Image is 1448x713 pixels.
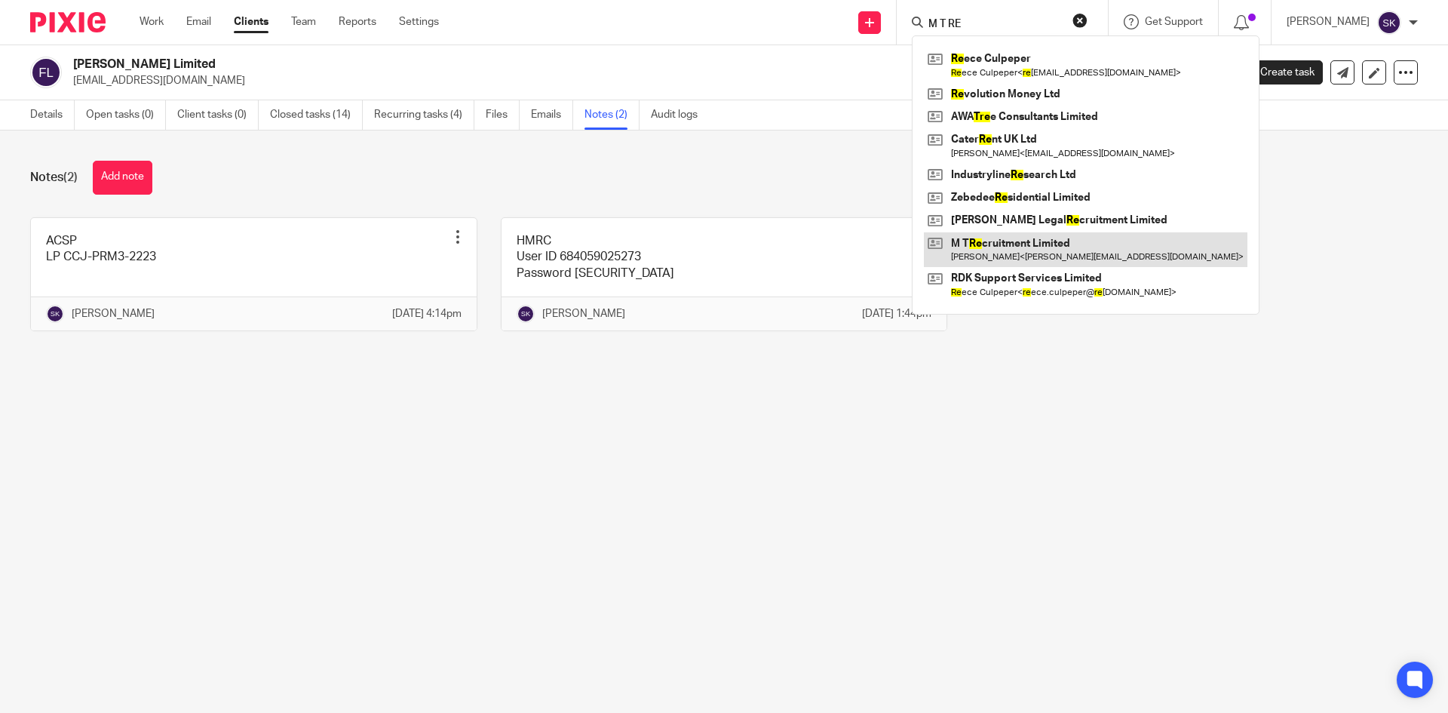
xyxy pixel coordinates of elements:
a: Details [30,100,75,130]
img: svg%3E [46,305,64,323]
h2: [PERSON_NAME] Limited [73,57,985,72]
a: Files [486,100,520,130]
p: [DATE] 4:14pm [392,306,462,321]
a: Client tasks (0) [177,100,259,130]
a: Notes (2) [584,100,640,130]
button: Add note [93,161,152,195]
h1: Notes [30,170,78,186]
p: [DATE] 1:44pm [862,306,931,321]
a: Work [140,14,164,29]
a: Create task [1235,60,1323,85]
p: [PERSON_NAME] [72,306,155,321]
img: svg%3E [30,57,62,88]
a: Recurring tasks (4) [374,100,474,130]
p: [PERSON_NAME] [1287,14,1370,29]
a: Open tasks (0) [86,100,166,130]
span: (2) [63,171,78,183]
a: Settings [399,14,439,29]
p: [PERSON_NAME] [542,306,625,321]
input: Search [927,18,1063,32]
button: Clear [1072,13,1088,28]
span: Get Support [1145,17,1203,27]
img: svg%3E [1377,11,1401,35]
p: [EMAIL_ADDRESS][DOMAIN_NAME] [73,73,1213,88]
a: Clients [234,14,268,29]
a: Audit logs [651,100,709,130]
a: Email [186,14,211,29]
img: Pixie [30,12,106,32]
a: Closed tasks (14) [270,100,363,130]
img: svg%3E [517,305,535,323]
a: Team [291,14,316,29]
a: Reports [339,14,376,29]
a: Emails [531,100,573,130]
